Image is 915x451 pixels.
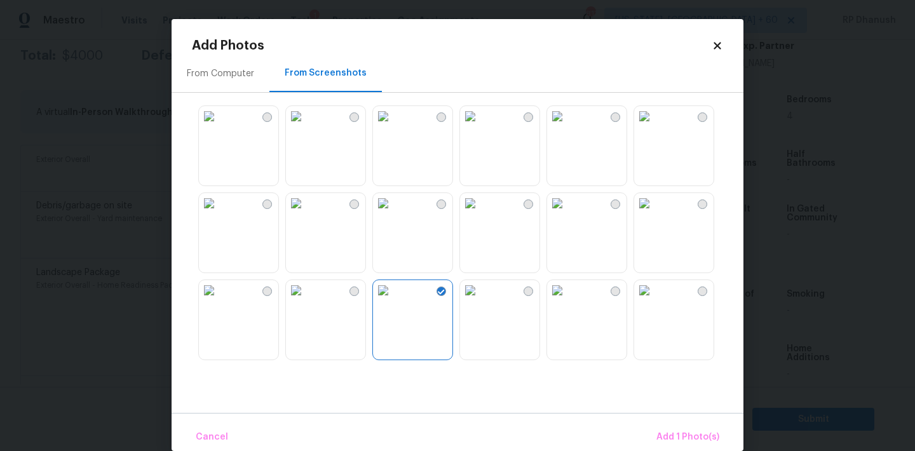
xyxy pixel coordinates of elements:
[191,424,233,451] button: Cancel
[196,429,228,445] span: Cancel
[285,67,367,79] div: From Screenshots
[656,429,719,445] span: Add 1 Photo(s)
[651,424,724,451] button: Add 1 Photo(s)
[192,39,712,52] h2: Add Photos
[187,67,254,80] div: From Computer
[438,290,445,295] img: Screenshot Selected Check Icon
